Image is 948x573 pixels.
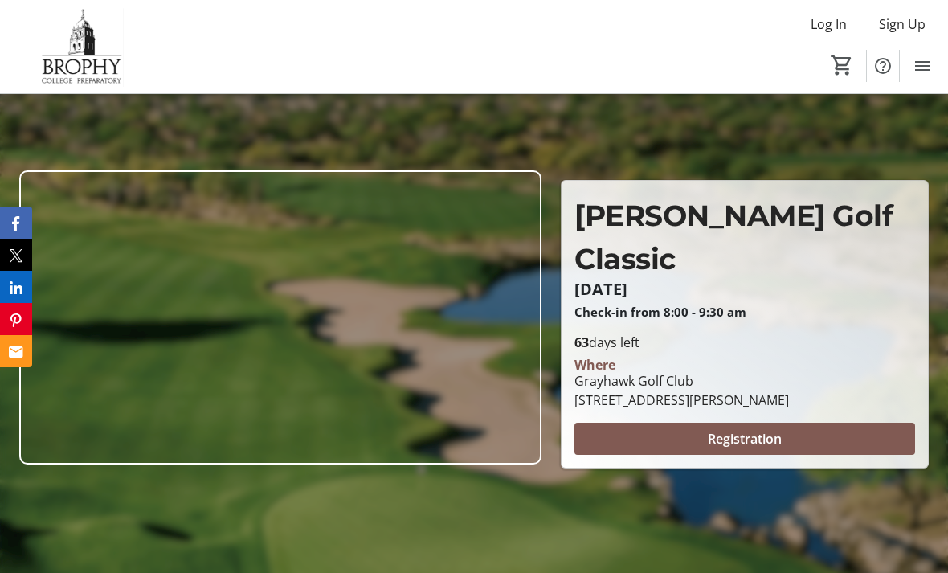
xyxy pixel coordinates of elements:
img: Brophy College Preparatory 's Logo [10,6,153,87]
button: Log In [798,11,860,37]
span: [PERSON_NAME] Golf Classic [574,198,893,276]
button: Menu [906,50,938,82]
p: [DATE] [574,280,915,298]
span: Check-in from 8:00 - 9:30 am [574,304,746,320]
span: 63 [574,334,589,351]
button: Registration [574,423,915,455]
p: days left [574,333,915,352]
div: [STREET_ADDRESS][PERSON_NAME] [574,391,789,410]
button: Help [867,50,899,82]
img: Campaign CTA Media Photo [19,170,541,465]
button: Cart [827,51,856,80]
span: Registration [708,429,782,448]
div: Grayhawk Golf Club [574,371,789,391]
div: Where [574,358,615,371]
span: Log In [811,14,847,34]
span: Sign Up [879,14,926,34]
button: Sign Up [866,11,938,37]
